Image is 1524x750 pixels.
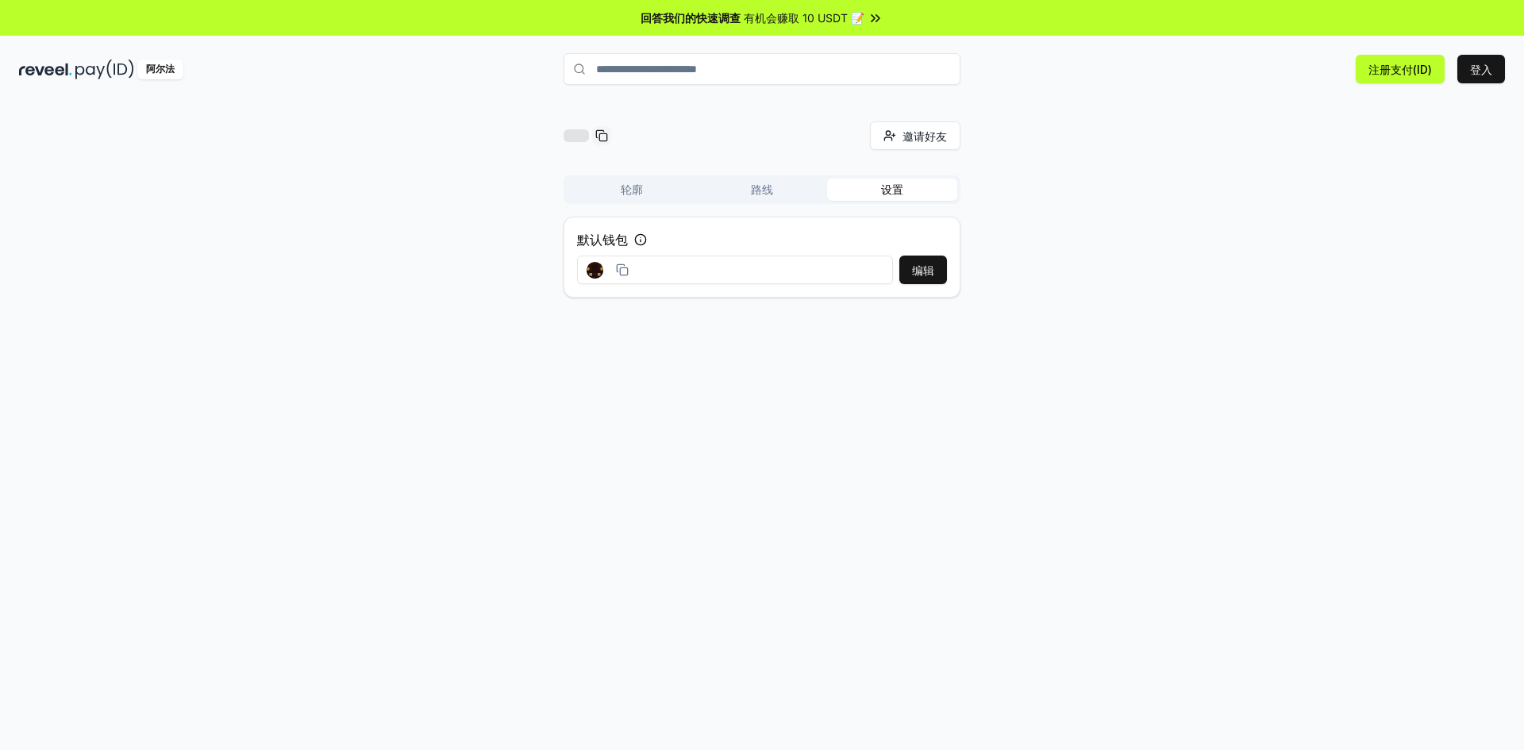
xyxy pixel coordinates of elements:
[1356,55,1445,83] button: 注册支付(ID)
[1470,63,1492,76] font: 登入
[641,11,741,25] font: 回答我们的快速调查
[899,256,947,284] button: 编辑
[577,232,628,248] font: 默认钱包
[1457,55,1505,83] button: 登入
[146,63,175,75] font: 阿尔法
[902,129,947,143] font: 邀请好友
[75,60,134,79] img: 付款编号
[881,183,903,196] font: 设置
[912,263,934,277] font: 编辑
[751,183,773,196] font: 路线
[19,60,72,79] img: 揭示黑暗
[870,121,960,150] button: 邀请好友
[621,183,643,196] font: 轮廓
[744,11,864,25] font: 有机会赚取 10 USDT 📝
[1368,63,1432,76] font: 注册支付(ID)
